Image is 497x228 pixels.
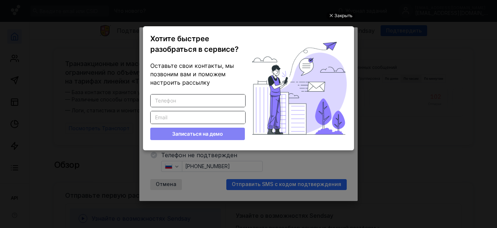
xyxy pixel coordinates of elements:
[150,34,239,54] span: Хотите быстрее разобраться в сервисе?
[151,94,245,107] input: Телефон
[151,111,245,124] input: Email
[150,62,234,86] span: Оставьте свои контакты, мы позвоним вам и поможем настроить рассылку
[150,128,245,140] button: Записаться на демо
[334,12,353,20] div: Закрыть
